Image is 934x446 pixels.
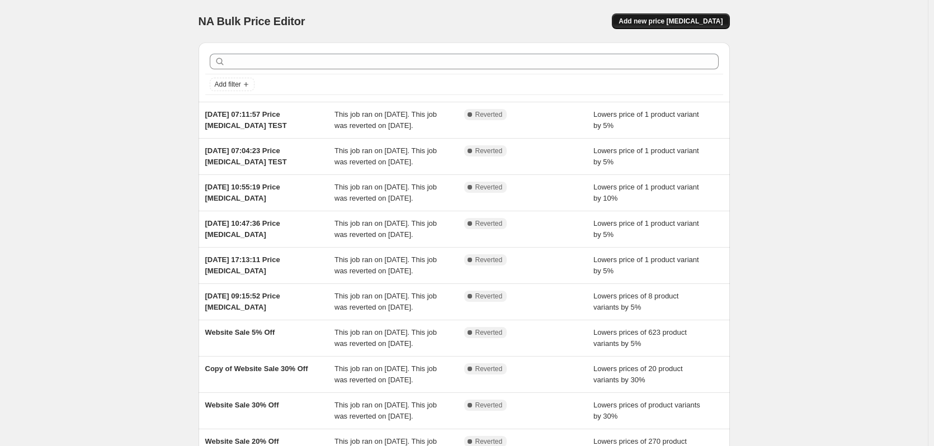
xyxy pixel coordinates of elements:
[593,255,699,275] span: Lowers price of 1 product variant by 5%
[593,219,699,239] span: Lowers price of 1 product variant by 5%
[475,219,503,228] span: Reverted
[199,15,305,27] span: NA Bulk Price Editor
[334,146,437,166] span: This job ran on [DATE]. This job was reverted on [DATE].
[475,328,503,337] span: Reverted
[205,183,280,202] span: [DATE] 10:55:19 Price [MEDICAL_DATA]
[205,255,280,275] span: [DATE] 17:13:11 Price [MEDICAL_DATA]
[334,110,437,130] span: This job ran on [DATE]. This job was reverted on [DATE].
[334,292,437,311] span: This job ran on [DATE]. This job was reverted on [DATE].
[205,292,280,311] span: [DATE] 09:15:52 Price [MEDICAL_DATA]
[205,401,279,409] span: Website Sale 30% Off
[334,255,437,275] span: This job ran on [DATE]. This job was reverted on [DATE].
[205,110,287,130] span: [DATE] 07:11:57 Price [MEDICAL_DATA] TEST
[475,183,503,192] span: Reverted
[205,328,275,336] span: Website Sale 5% Off
[593,146,699,166] span: Lowers price of 1 product variant by 5%
[475,292,503,301] span: Reverted
[619,17,723,26] span: Add new price [MEDICAL_DATA]
[334,401,437,420] span: This job ran on [DATE]. This job was reverted on [DATE].
[612,13,729,29] button: Add new price [MEDICAL_DATA]
[205,364,308,373] span: Copy of Website Sale 30% Off
[593,328,687,348] span: Lowers prices of 623 product variants by 5%
[210,78,254,91] button: Add filter
[205,146,287,166] span: [DATE] 07:04:23 Price [MEDICAL_DATA] TEST
[334,328,437,348] span: This job ran on [DATE]. This job was reverted on [DATE].
[475,255,503,264] span: Reverted
[475,401,503,410] span: Reverted
[593,401,700,420] span: Lowers prices of product variants by 30%
[334,219,437,239] span: This job ran on [DATE]. This job was reverted on [DATE].
[475,437,503,446] span: Reverted
[205,437,279,445] span: Website Sale 20% Off
[593,183,699,202] span: Lowers price of 1 product variant by 10%
[593,110,699,130] span: Lowers price of 1 product variant by 5%
[593,292,678,311] span: Lowers prices of 8 product variants by 5%
[475,364,503,373] span: Reverted
[215,80,241,89] span: Add filter
[593,364,683,384] span: Lowers prices of 20 product variants by 30%
[334,183,437,202] span: This job ran on [DATE]. This job was reverted on [DATE].
[205,219,280,239] span: [DATE] 10:47:36 Price [MEDICAL_DATA]
[334,364,437,384] span: This job ran on [DATE]. This job was reverted on [DATE].
[475,110,503,119] span: Reverted
[475,146,503,155] span: Reverted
